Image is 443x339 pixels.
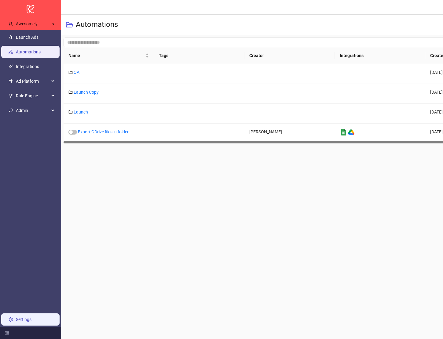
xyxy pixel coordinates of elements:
[16,49,41,54] a: Automations
[154,47,244,64] th: Tags
[16,317,31,322] a: Settings
[16,21,38,26] span: Awesomely
[16,104,49,117] span: Admin
[68,52,144,59] span: Name
[78,129,129,134] a: Export GDrive files in folder
[9,79,13,83] span: number
[335,47,425,64] th: Integrations
[76,20,118,30] h3: Automations
[64,47,154,64] th: Name
[68,70,73,74] span: folder
[16,64,39,69] a: Integrations
[16,75,49,87] span: Ad Platform
[16,35,38,40] a: Launch Ads
[66,21,73,28] span: folder-open
[74,110,88,114] a: Launch
[244,47,335,64] th: Creator
[5,331,9,335] span: menu-fold
[68,110,73,114] span: folder
[244,124,335,143] div: [PERSON_NAME]
[74,70,79,75] a: QA
[9,94,13,98] span: fork
[74,90,99,95] a: Launch Copy
[16,90,49,102] span: Rule Engine
[9,22,13,26] span: user
[9,108,13,113] span: key
[68,90,73,94] span: folder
